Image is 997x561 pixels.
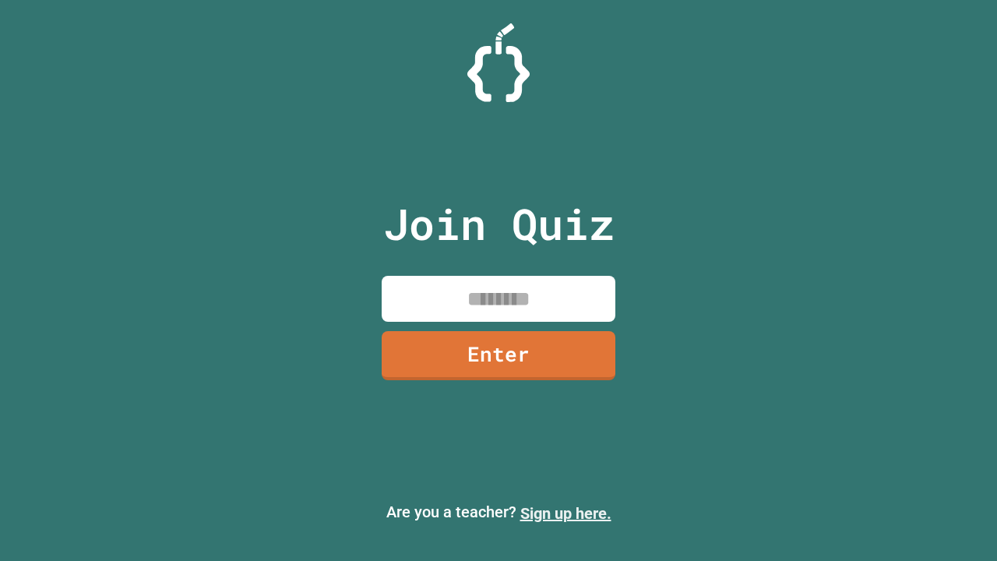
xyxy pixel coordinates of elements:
p: Are you a teacher? [12,500,985,525]
p: Join Quiz [383,192,615,256]
img: Logo.svg [467,23,530,102]
iframe: chat widget [932,499,981,545]
a: Sign up here. [520,504,611,523]
iframe: chat widget [868,431,981,497]
a: Enter [382,331,615,380]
